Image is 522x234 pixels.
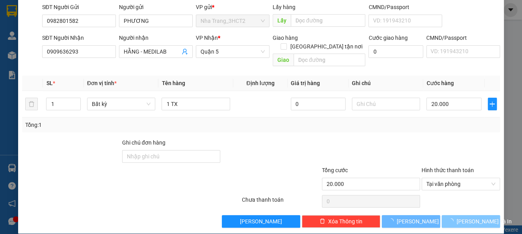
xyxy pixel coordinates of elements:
div: Tổng: 1 [25,121,202,129]
input: Dọc đường [294,54,366,66]
span: Tại văn phòng [426,178,495,190]
span: [PERSON_NAME] và In [457,217,512,226]
span: Cước hàng [426,80,453,86]
span: [PERSON_NAME] [397,217,439,226]
button: delete [25,98,38,110]
div: CMND/Passport [368,3,442,11]
button: [PERSON_NAME] [222,215,300,228]
span: Tổng cước [322,167,348,173]
div: SĐT Người Gửi [42,3,116,11]
span: Định lượng [246,80,274,86]
button: [PERSON_NAME] [382,215,440,228]
span: SL [46,80,52,86]
div: Người nhận [119,33,193,42]
span: Bất kỳ [92,98,151,110]
span: Giao hàng [273,35,298,41]
label: Hình thức thanh toán [422,167,474,173]
input: Dọc đường [291,14,366,27]
div: VP gửi [196,3,269,11]
span: [PERSON_NAME] [240,217,282,226]
button: deleteXóa Thông tin [302,215,380,228]
label: Cước giao hàng [368,35,407,41]
div: SĐT Người Nhận [42,33,116,42]
input: VD: Bàn, Ghế [162,98,230,110]
span: Lấy hàng [273,4,295,10]
span: Tên hàng [162,80,185,86]
div: Người gửi [119,3,193,11]
span: Đơn vị tính [87,80,117,86]
input: Ghi Chú [352,98,420,110]
span: Xóa Thông tin [328,217,362,226]
input: 0 [291,98,346,110]
th: Ghi chú [349,76,424,91]
span: Giao [273,54,294,66]
span: delete [320,218,325,225]
span: Quận 5 [201,46,265,58]
span: Nha Trang_3HCT2 [201,15,265,27]
label: Ghi chú đơn hàng [122,139,165,146]
input: Cước giao hàng [368,45,423,58]
div: CMND/Passport [426,33,500,42]
span: loading [448,218,457,224]
input: Ghi chú đơn hàng [122,150,220,163]
span: Giá trị hàng [291,80,320,86]
span: [GEOGRAPHIC_DATA] tận nơi [287,42,365,51]
div: Chưa thanh toán [241,195,321,209]
button: [PERSON_NAME] và In [442,215,500,228]
span: user-add [182,48,188,55]
span: Lấy [273,14,291,27]
span: loading [388,218,397,224]
button: plus [488,98,497,110]
span: VP Nhận [196,35,218,41]
span: plus [488,101,496,107]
